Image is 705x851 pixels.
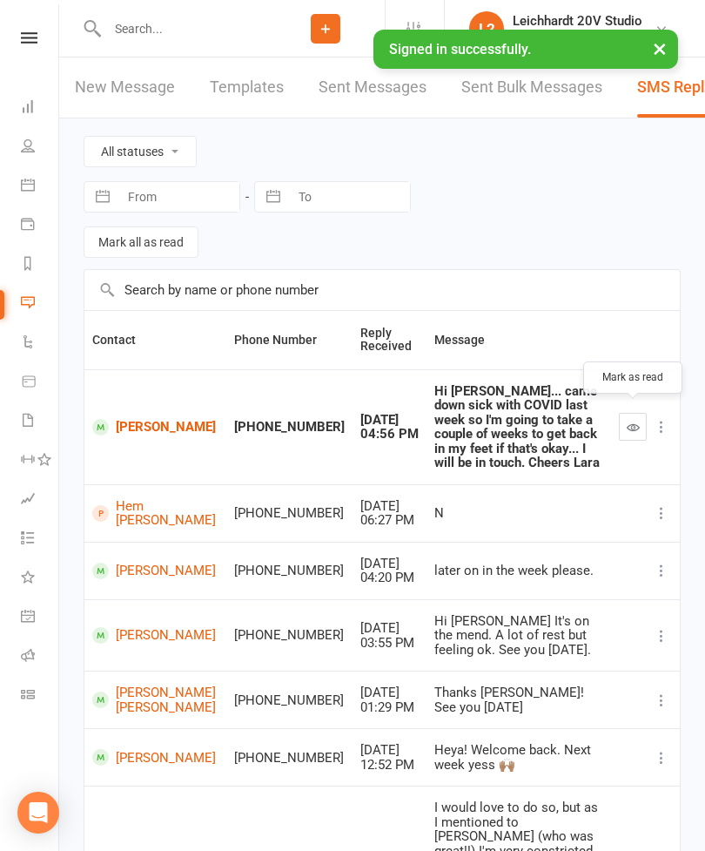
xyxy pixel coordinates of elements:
[469,11,504,46] div: L2
[461,57,602,118] a: Sent Bulk Messages
[289,182,410,212] input: To
[434,686,603,714] div: Thanks [PERSON_NAME]! See you [DATE]
[21,128,60,167] a: People
[92,749,218,766] a: [PERSON_NAME]
[226,311,352,369] th: Phone Number
[234,628,345,643] div: [PHONE_NUMBER]
[513,13,642,29] div: Leichhardt 20V Studio
[434,384,603,470] div: Hi [PERSON_NAME]... came down sick with COVID last week so I'm going to take a couple of weeks to...
[21,638,60,677] a: Roll call kiosk mode
[360,621,420,636] div: [DATE]
[92,419,218,436] a: [PERSON_NAME]
[234,693,345,708] div: [PHONE_NUMBER]
[426,311,611,369] th: Message
[84,311,226,369] th: Contact
[92,563,218,579] a: [PERSON_NAME]
[352,311,427,369] th: Reply Received
[92,627,218,644] a: [PERSON_NAME]
[319,57,426,118] a: Sent Messages
[360,571,420,585] div: 04:20 PM
[360,557,420,571] div: [DATE]
[234,420,345,435] div: [PHONE_NUMBER]
[434,614,603,658] div: Hi [PERSON_NAME] It's on the mend. A lot of rest but feeling ok. See you [DATE].
[92,686,218,714] a: [PERSON_NAME] [PERSON_NAME]
[360,499,420,514] div: [DATE]
[434,506,603,521] div: N
[21,167,60,206] a: Calendar
[21,559,60,598] a: What's New
[21,89,60,128] a: Dashboard
[360,686,420,700] div: [DATE]
[389,41,531,57] span: Signed in successfully.
[434,743,603,772] div: Heya! Welcome back. Next week yess 🙌🏽
[102,17,266,41] input: Search...
[84,270,680,310] input: Search by name or phone number
[234,751,345,766] div: [PHONE_NUMBER]
[210,57,284,118] a: Templates
[118,182,239,212] input: From
[75,57,175,118] a: New Message
[360,427,420,442] div: 04:56 PM
[234,506,345,521] div: [PHONE_NUMBER]
[234,564,345,578] div: [PHONE_NUMBER]
[92,499,218,528] a: Hem [PERSON_NAME]
[21,598,60,638] a: General attendance kiosk mode
[434,564,603,578] div: later on in the week please.
[644,30,675,67] button: ×
[84,226,198,258] button: Mark all as read
[21,206,60,246] a: Payments
[21,363,60,402] a: Product Sales
[360,413,420,428] div: [DATE]
[21,481,60,520] a: Assessments
[360,636,420,651] div: 03:55 PM
[360,743,420,758] div: [DATE]
[513,29,642,44] div: 20V Leichhardt
[21,677,60,716] a: Class kiosk mode
[360,700,420,715] div: 01:29 PM
[21,246,60,285] a: Reports
[360,513,420,528] div: 06:27 PM
[17,792,59,834] div: Open Intercom Messenger
[360,758,420,773] div: 12:52 PM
